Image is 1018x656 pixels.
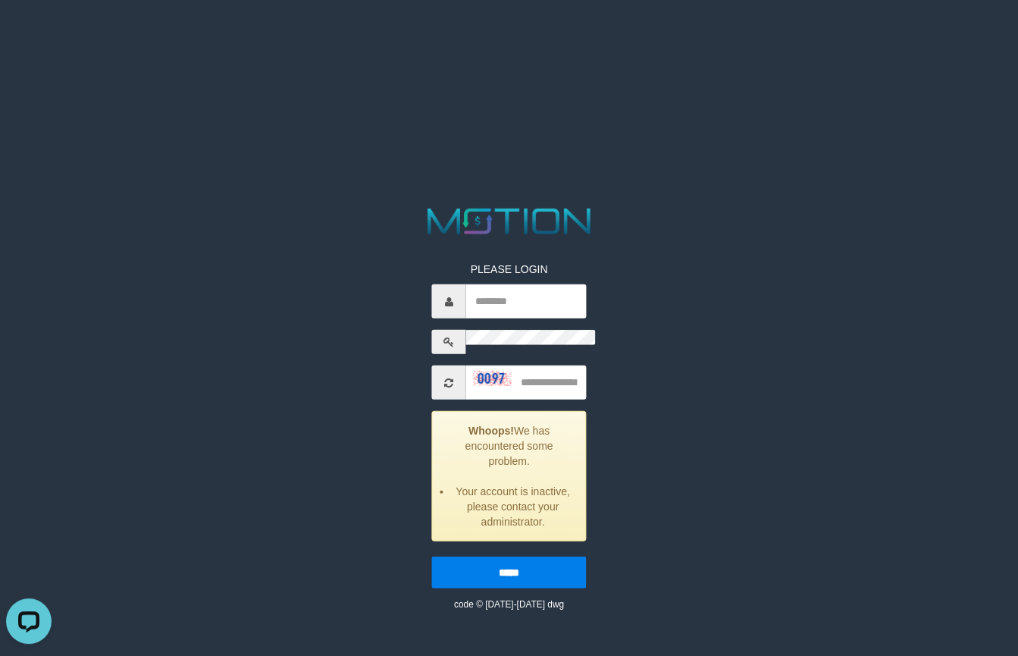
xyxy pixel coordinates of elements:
img: captcha [474,370,512,385]
img: MOTION_logo.png [420,204,598,239]
small: code © [DATE]-[DATE] dwg [454,599,564,610]
li: Your account is inactive, please contact your administrator. [452,484,575,529]
div: We has encountered some problem. [432,411,587,541]
strong: Whoops! [468,425,514,437]
button: Open LiveChat chat widget [6,6,52,52]
p: PLEASE LOGIN [432,262,587,277]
